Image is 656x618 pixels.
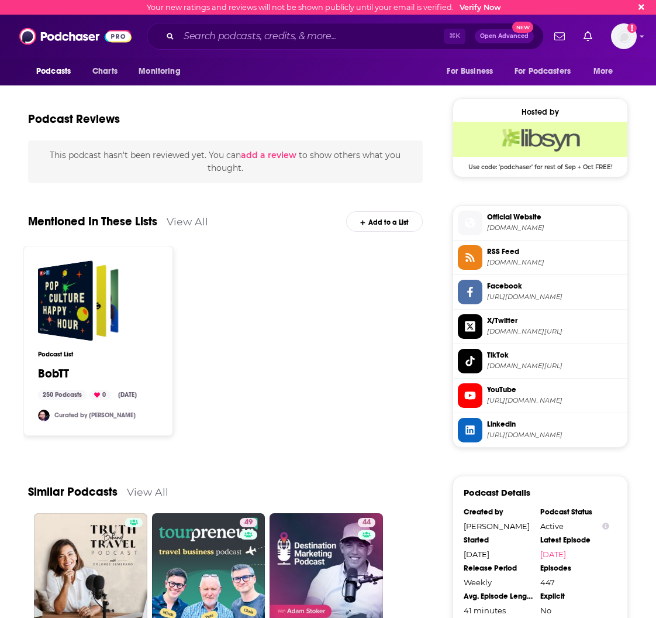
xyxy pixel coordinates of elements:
button: Show Info [602,522,609,531]
img: User Profile [611,23,637,49]
a: View All [167,215,208,228]
div: Started [464,535,533,545]
span: For Podcasters [515,63,571,80]
a: Linkedin[URL][DOMAIN_NAME] [458,418,623,442]
div: 250 Podcasts [38,390,87,400]
a: Verify Now [460,3,501,12]
span: YouTube [487,384,623,395]
button: Open AdvancedNew [475,29,534,43]
span: New [512,22,533,33]
a: 49 [240,518,257,527]
span: Facebook [487,281,623,291]
div: Created by [464,507,533,517]
input: Search podcasts, credits, & more... [179,27,444,46]
h3: Podcast Reviews [28,112,120,126]
a: View All [127,486,168,498]
h3: Podcast Details [464,487,530,498]
a: RSS Feed[DOMAIN_NAME] [458,245,623,270]
span: tiktok.com/@destinationmadison [487,362,623,370]
span: X/Twitter [487,315,623,326]
span: Official Website [487,212,623,222]
span: 49 [244,517,253,528]
span: For Business [447,63,493,80]
span: https://www.facebook.com/destintl [487,293,623,301]
div: 0 [89,390,111,400]
div: Podcast Status [540,507,609,517]
a: Show notifications dropdown [579,26,597,46]
a: YouTube[URL][DOMAIN_NAME] [458,383,623,408]
button: Show profile menu [611,23,637,49]
span: 44 [362,517,371,528]
span: Use code: 'podchaser' for rest of Sep + Oct FREE! [453,157,627,171]
span: This podcast hasn't been reviewed yet. You can to show others what you thought. [50,150,400,173]
span: Logged in as charlottestone [611,23,637,49]
div: Avg. Episode Length [464,592,533,601]
span: Linkedin [487,419,623,430]
span: Podcasts [36,63,71,80]
a: Similar Podcasts [28,485,118,499]
span: More [593,63,613,80]
a: [DATE] [540,550,609,559]
div: 447 [540,578,609,587]
a: Curated by [PERSON_NAME] [54,411,136,419]
div: Active [540,521,609,531]
div: [DATE] [464,550,533,559]
img: Libsyn Deal: Use code: 'podchaser' for rest of Sep + Oct FREE! [453,122,627,157]
div: Search podcasts, credits, & more... [147,23,544,50]
a: Facebook[URL][DOMAIN_NAME] [458,280,623,304]
div: [PERSON_NAME] [464,521,533,531]
span: TikTok [487,350,623,360]
span: https://www.linkedin.com/company/destintl/ [487,431,623,440]
div: Hosted by [453,107,627,117]
div: [DATE] [113,390,141,400]
button: open menu [130,60,195,83]
a: Mentioned In These Lists [28,214,157,229]
h3: Podcast List [38,351,158,358]
button: open menu [439,60,507,83]
button: open menu [28,60,86,83]
a: Charts [85,60,125,83]
img: Podchaser - Follow, Share and Rate Podcasts [19,25,132,47]
div: Weekly [464,578,533,587]
div: Episodes [540,564,609,573]
span: ⌘ K [444,29,465,44]
div: 41 minutes [464,606,533,615]
span: destinationontheleft.libsyn.com [487,258,623,267]
span: https://www.youtube.com/@DestinationsInternational [487,396,623,405]
button: add a review [241,149,296,162]
div: Add to a List [346,211,423,232]
button: open menu [585,60,628,83]
span: RSS Feed [487,246,623,257]
a: 44 [358,518,375,527]
a: Show notifications dropdown [550,26,569,46]
div: Your new ratings and reviews will not be shown publicly until your email is verified. [147,3,501,12]
img: trentanderson [38,410,50,421]
div: Latest Episode [540,535,609,545]
a: Libsyn Deal: Use code: 'podchaser' for rest of Sep + Oct FREE! [453,122,627,170]
svg: Email not verified [627,23,637,33]
div: Release Period [464,564,533,573]
a: Official Website[DOMAIN_NAME] [458,211,623,235]
button: open menu [507,60,588,83]
a: BobTT [38,260,119,341]
a: BobTT [38,368,69,380]
a: TikTok[DOMAIN_NAME][URL] [458,349,623,373]
span: Monitoring [139,63,180,80]
span: Charts [92,63,118,80]
span: Open Advanced [480,33,529,39]
span: destinationontheleft.libsyn.com [487,224,623,232]
a: X/Twitter[DOMAIN_NAME][URL] [458,314,623,339]
span: twitter.com/destintl [487,327,623,336]
div: Explicit [540,592,609,601]
div: No [540,606,609,615]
